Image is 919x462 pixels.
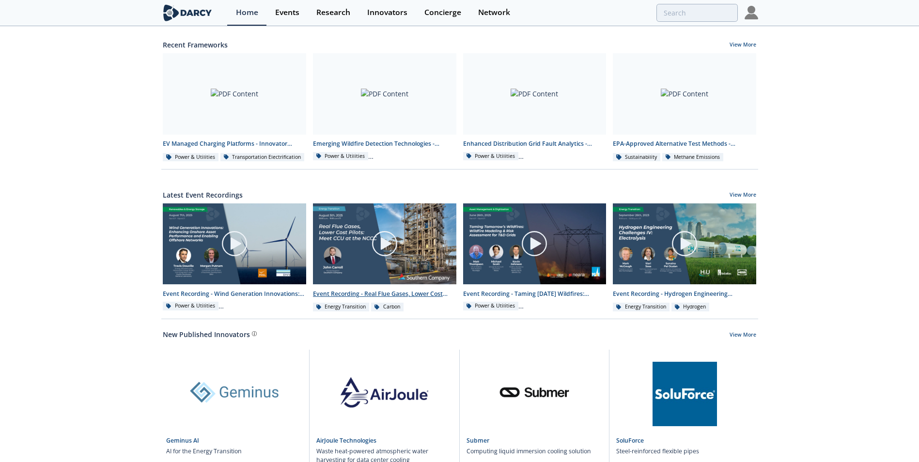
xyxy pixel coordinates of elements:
div: EV Managed Charging Platforms - Innovator Landscape [163,139,306,148]
div: Power & Utilities [313,152,369,161]
div: Energy Transition [313,303,370,311]
a: PDF Content Emerging Wildfire Detection Technologies - Technology Landscape Power & Utilities [310,53,460,162]
div: Power & Utilities [163,302,218,310]
img: play-chapters-gray.svg [371,230,398,257]
a: PDF Content Enhanced Distribution Grid Fault Analytics - Innovator Landscape Power & Utilities [460,53,610,162]
a: Video Content Event Recording - Real Flue Gases, Lower Cost Pilots: Meet CCU at the NCCC Energy T... [310,203,460,312]
p: AI for the Energy Transition [166,447,242,456]
div: Home [236,9,258,16]
div: Event Recording - Wind Generation Innovations: Enhancing Onshore Asset Performance and Enabling O... [163,290,306,298]
img: play-chapters-gray.svg [221,230,248,257]
a: View More [730,191,756,200]
a: Video Content Event Recording - Taming [DATE] Wildfires: Wildfire Modeling & Risk Assessment for ... [460,203,610,312]
a: Recent Frameworks [163,40,228,50]
div: Methane Emissions [662,153,724,162]
div: Innovators [367,9,407,16]
div: Enhanced Distribution Grid Fault Analytics - Innovator Landscape [463,139,607,148]
img: play-chapters-gray.svg [671,230,698,257]
a: PDF Content EPA-Approved Alternative Test Methods - Innovator Comparison Sustainability Methane E... [609,53,760,162]
a: Submer [467,436,489,445]
img: Video Content [613,203,756,284]
a: Latest Event Recordings [163,190,243,200]
a: View More [730,41,756,50]
a: View More [730,331,756,340]
input: Advanced Search [656,4,738,22]
div: Power & Utilities [463,302,519,310]
a: New Published Innovators [163,329,250,339]
img: information.svg [252,331,257,337]
div: Emerging Wildfire Detection Technologies - Technology Landscape [313,139,456,148]
div: Hydrogen [671,303,710,311]
div: Power & Utilities [163,153,218,162]
div: Energy Transition [613,303,670,311]
div: Research [316,9,350,16]
img: Video Content [163,203,306,284]
img: logo-wide.svg [161,4,214,21]
a: Geminus AI [166,436,199,445]
img: Video Content [463,203,607,284]
a: Video Content Event Recording - Wind Generation Innovations: Enhancing Onshore Asset Performance ... [159,203,310,312]
a: PDF Content EV Managed Charging Platforms - Innovator Landscape Power & Utilities Transportation ... [159,53,310,162]
img: play-chapters-gray.svg [521,230,548,257]
div: Power & Utilities [463,152,519,161]
p: Computing liquid immersion cooling solution [467,447,591,456]
div: Events [275,9,299,16]
a: Video Content Event Recording - Hydrogen Engineering Challenges IV: Electrolysis Energy Transitio... [609,203,760,312]
a: AirJoule Technologies [316,436,376,445]
div: Concierge [424,9,461,16]
div: EPA-Approved Alternative Test Methods - Innovator Comparison [613,139,756,148]
div: Transportation Electrification [220,153,305,162]
p: Steel-reinforced flexible pipes [616,447,699,456]
div: Network [478,9,510,16]
img: Profile [745,6,758,19]
div: Event Recording - Real Flue Gases, Lower Cost Pilots: Meet CCU at the NCCC [313,290,456,298]
div: Carbon [371,303,404,311]
img: Video Content [313,203,456,284]
div: Event Recording - Taming [DATE] Wildfires: Wildfire Modeling & Risk Assessment for T&D Grids [463,290,607,298]
div: Event Recording - Hydrogen Engineering Challenges IV: Electrolysis [613,290,756,298]
div: Sustainability [613,153,660,162]
a: SoluForce [616,436,644,445]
